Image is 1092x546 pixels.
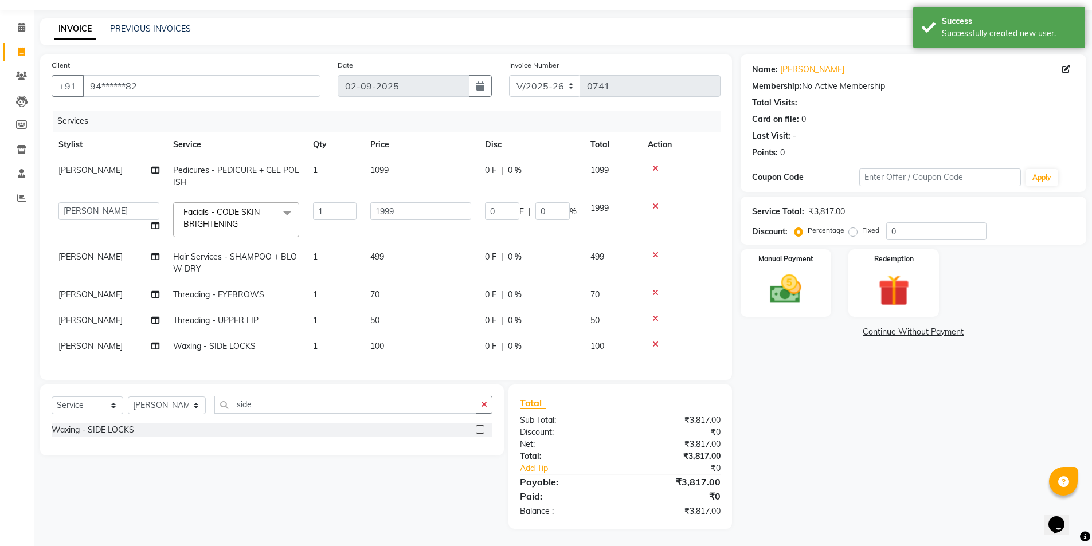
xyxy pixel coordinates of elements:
span: 0 % [508,289,522,301]
img: _gift.svg [868,271,919,310]
span: 0 F [485,289,496,301]
label: Manual Payment [758,254,813,264]
div: ₹3,817.00 [620,438,729,450]
span: 0 % [508,315,522,327]
a: Add Tip [511,462,638,474]
span: | [501,340,503,352]
div: 0 [780,147,785,159]
span: 50 [370,315,379,325]
span: 0 % [508,340,522,352]
a: [PERSON_NAME] [780,64,844,76]
span: 50 [590,315,600,325]
label: Invoice Number [509,60,559,70]
span: 0 F [485,164,496,176]
span: | [501,315,503,327]
span: Waxing - SIDE LOCKS [173,341,256,351]
span: Hair Services - SHAMPOO + BLOW DRY [173,252,297,274]
div: - [793,130,796,142]
span: 0 F [485,315,496,327]
label: Client [52,60,70,70]
a: x [238,219,243,229]
div: ₹3,817.00 [620,505,729,517]
div: ₹0 [639,462,729,474]
span: [PERSON_NAME] [58,165,123,175]
span: 0 F [485,340,496,352]
div: ₹0 [620,426,729,438]
div: Name: [752,64,778,76]
span: 0 F [485,251,496,263]
span: Facials - CODE SKIN BRIGHTENING [183,207,260,229]
th: Service [166,132,306,158]
span: 1099 [370,165,389,175]
div: Sub Total: [511,414,620,426]
div: Discount: [752,226,788,238]
span: Total [520,397,546,409]
span: 1 [313,341,318,351]
span: 1 [313,252,318,262]
span: 0 % [508,164,522,176]
span: | [501,164,503,176]
div: Membership: [752,80,802,92]
span: 1 [313,289,318,300]
div: Points: [752,147,778,159]
label: Percentage [808,225,844,235]
span: [PERSON_NAME] [58,289,123,300]
span: 100 [370,341,384,351]
button: +91 [52,75,84,97]
span: | [501,251,503,263]
a: INVOICE [54,19,96,40]
span: 1 [313,165,318,175]
button: Apply [1026,169,1058,186]
th: Stylist [52,132,166,158]
span: 499 [590,252,604,262]
div: ₹3,817.00 [809,206,845,218]
label: Redemption [874,254,914,264]
div: Balance : [511,505,620,517]
span: [PERSON_NAME] [58,341,123,351]
span: 499 [370,252,384,262]
div: Card on file: [752,113,799,125]
th: Price [363,132,478,158]
div: Total: [511,450,620,462]
div: Total Visits: [752,97,797,109]
span: Threading - UPPER LIP [173,315,259,325]
iframe: chat widget [1044,500,1081,535]
div: Service Total: [752,206,804,218]
div: Successfully created new user. [942,28,1077,40]
div: Coupon Code [752,171,860,183]
div: Net: [511,438,620,450]
label: Date [338,60,353,70]
span: 0 % [508,251,522,263]
label: Fixed [862,225,879,235]
th: Qty [306,132,363,158]
span: [PERSON_NAME] [58,252,123,262]
th: Total [584,132,641,158]
div: ₹3,817.00 [620,450,729,462]
a: Continue Without Payment [743,326,1084,338]
span: 1 [313,315,318,325]
img: _cash.svg [760,271,811,307]
div: Success [942,15,1077,28]
div: Paid: [511,489,620,503]
span: 1099 [590,165,609,175]
div: ₹3,817.00 [620,475,729,489]
div: No Active Membership [752,80,1075,92]
span: % [570,206,577,218]
span: 100 [590,341,604,351]
th: Disc [478,132,584,158]
div: Payable: [511,475,620,489]
th: Action [641,132,721,158]
span: [PERSON_NAME] [58,315,123,325]
span: F [519,206,524,218]
div: Last Visit: [752,130,790,142]
span: 70 [590,289,600,300]
span: | [501,289,503,301]
span: | [529,206,531,218]
span: Threading - EYEBROWS [173,289,264,300]
div: Discount: [511,426,620,438]
input: Enter Offer / Coupon Code [859,168,1021,186]
span: 1999 [590,203,609,213]
input: Search by Name/Mobile/Email/Code [83,75,320,97]
div: Services [53,111,729,132]
input: Search or Scan [214,396,476,414]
